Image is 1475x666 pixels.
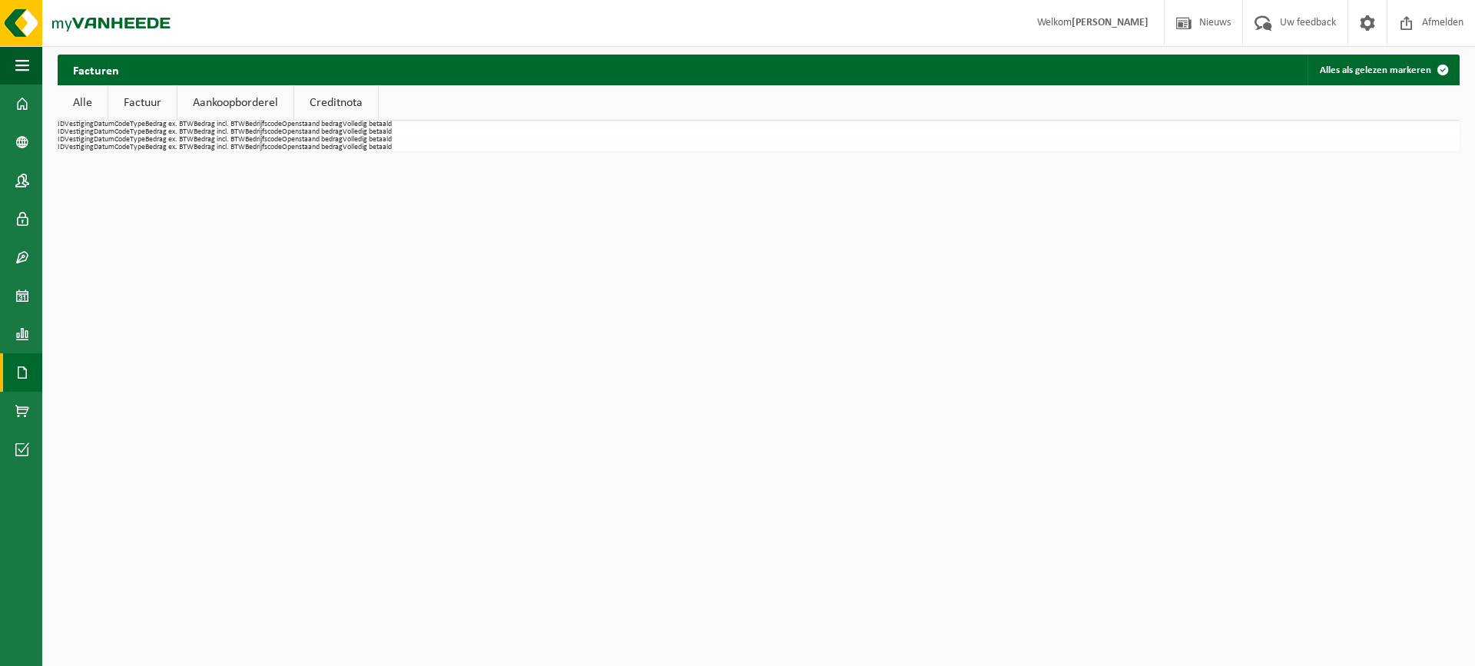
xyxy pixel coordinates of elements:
[114,144,130,151] th: Code
[108,85,177,121] a: Factuur
[245,144,282,151] th: Bedrijfscode
[65,136,94,144] th: Vestiging
[130,128,145,136] th: Type
[282,128,343,136] th: Openstaand bedrag
[294,85,378,121] a: Creditnota
[282,121,343,128] th: Openstaand bedrag
[94,144,114,151] th: Datum
[130,144,145,151] th: Type
[194,136,245,144] th: Bedrag incl. BTW
[58,128,65,136] th: ID
[245,136,282,144] th: Bedrijfscode
[65,121,94,128] th: Vestiging
[58,136,65,144] th: ID
[245,121,282,128] th: Bedrijfscode
[245,128,282,136] th: Bedrijfscode
[94,128,114,136] th: Datum
[130,121,145,128] th: Type
[145,121,194,128] th: Bedrag ex. BTW
[58,85,108,121] a: Alle
[343,121,392,128] th: Volledig betaald
[1308,55,1458,85] button: Alles als gelezen markeren
[114,121,130,128] th: Code
[145,136,194,144] th: Bedrag ex. BTW
[130,136,145,144] th: Type
[343,136,392,144] th: Volledig betaald
[58,144,65,151] th: ID
[94,121,114,128] th: Datum
[65,128,94,136] th: Vestiging
[343,144,392,151] th: Volledig betaald
[282,144,343,151] th: Openstaand bedrag
[114,128,130,136] th: Code
[1072,17,1149,28] strong: [PERSON_NAME]
[194,128,245,136] th: Bedrag incl. BTW
[114,136,130,144] th: Code
[58,121,65,128] th: ID
[94,136,114,144] th: Datum
[194,121,245,128] th: Bedrag incl. BTW
[177,85,293,121] a: Aankoopborderel
[58,55,134,84] h2: Facturen
[194,144,245,151] th: Bedrag incl. BTW
[65,144,94,151] th: Vestiging
[145,144,194,151] th: Bedrag ex. BTW
[282,136,343,144] th: Openstaand bedrag
[145,128,194,136] th: Bedrag ex. BTW
[343,128,392,136] th: Volledig betaald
